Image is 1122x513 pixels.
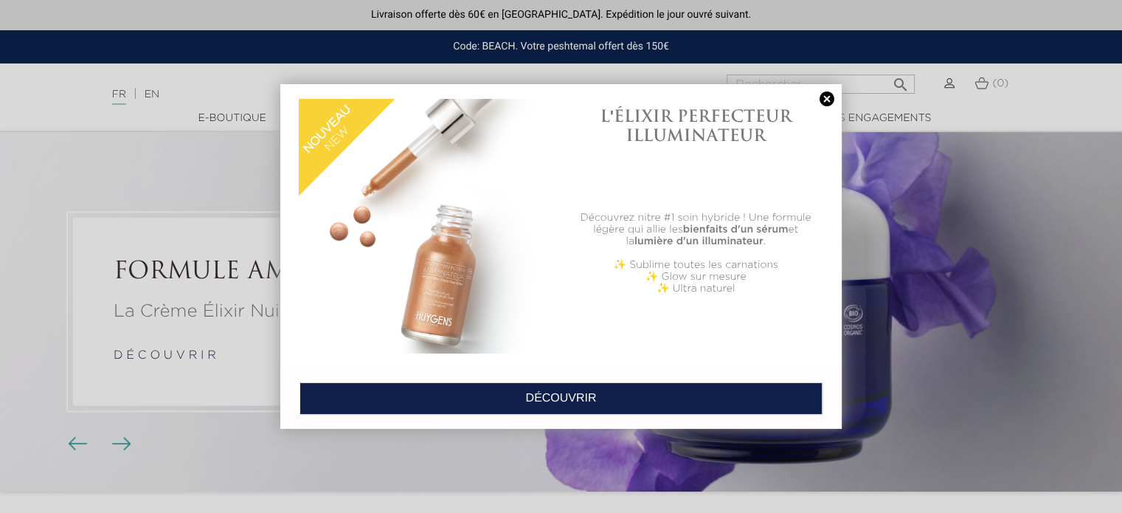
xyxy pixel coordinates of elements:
a: DÉCOUVRIR [299,382,823,415]
p: Découvrez nitre #1 soin hybride ! Une formule légère qui allie les et la . [569,212,823,247]
p: ✨ Ultra naturel [569,283,823,295]
p: ✨ Sublime toutes les carnations [569,259,823,271]
h1: L'ÉLIXIR PERFECTEUR ILLUMINATEUR [569,106,823,145]
b: bienfaits d'un sérum [683,224,789,235]
b: lumière d'un illuminateur [634,236,763,247]
p: ✨ Glow sur mesure [569,271,823,283]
